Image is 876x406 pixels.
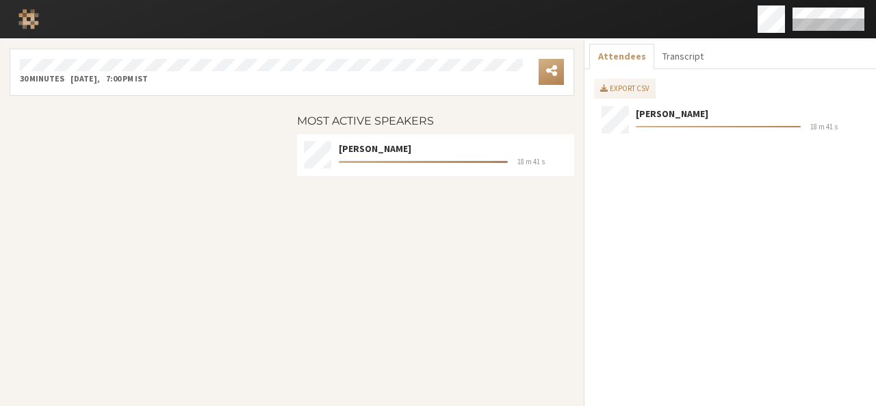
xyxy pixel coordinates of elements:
div: [PERSON_NAME] [636,107,859,121]
a: Export CSV [594,79,655,99]
span: m s [517,156,567,168]
h4: Most active speakers [297,115,575,127]
span: 41 [533,157,540,166]
div: 7:00 PM IST [106,73,148,85]
button: Attendees [589,44,654,69]
span: 18 [517,157,524,166]
span: 18 [810,122,817,131]
img: Iotum [18,9,39,29]
span: m s [810,121,859,133]
div: 30 minutes [20,73,64,85]
button: Transcript [654,44,712,69]
div: [DATE] , [70,73,100,85]
div: [PERSON_NAME] [339,142,567,156]
span: 41 [826,122,833,131]
button: Open menu [539,59,564,85]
